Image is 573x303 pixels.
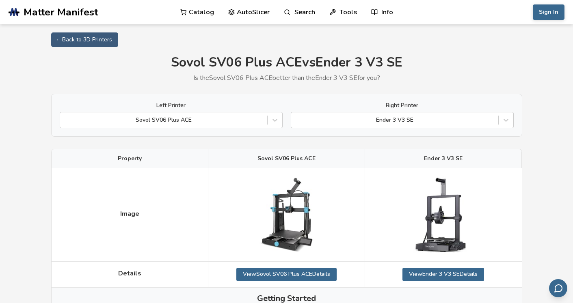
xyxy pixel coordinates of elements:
img: Sovol SV06 Plus ACE [246,174,327,255]
span: Sovol SV06 Plus ACE [257,155,316,162]
button: Sign In [533,4,564,20]
span: Matter Manifest [24,6,98,18]
p: Is the Sovol SV06 Plus ACE better than the Ender 3 V3 SE for you? [51,74,522,82]
span: Image [120,210,139,217]
a: ← Back to 3D Printers [51,32,118,47]
label: Right Printer [291,102,514,109]
a: ViewEnder 3 V3 SEDetails [402,268,484,281]
span: Property [118,155,142,162]
span: Getting Started [257,294,316,303]
h1: Sovol SV06 Plus ACE vs Ender 3 V3 SE [51,55,522,70]
label: Left Printer [60,102,283,109]
span: Details [118,270,141,277]
input: Ender 3 V3 SE [295,117,297,123]
img: Ender 3 V3 SE [403,174,484,255]
input: Sovol SV06 Plus ACE [64,117,66,123]
a: ViewSovol SV06 Plus ACEDetails [236,268,337,281]
button: Send feedback via email [549,279,567,297]
span: Ender 3 V3 SE [424,155,463,162]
